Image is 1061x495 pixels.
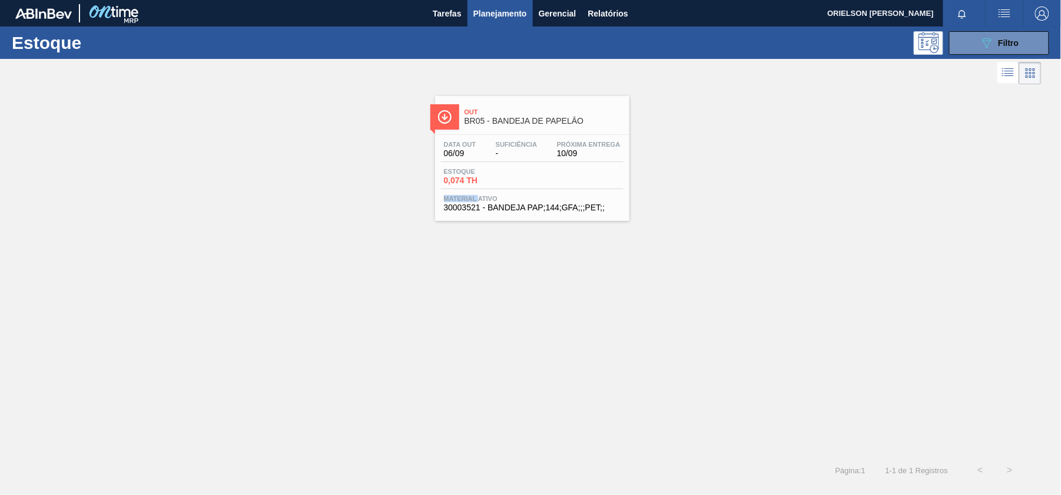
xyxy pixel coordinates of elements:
[444,176,526,185] span: 0,074 TH
[966,456,995,485] button: <
[997,62,1019,84] div: Visão em Lista
[496,141,537,148] span: Suficiência
[426,87,635,221] a: ÍconeOutBR05 - BANDEJA DE PAPELÃOData out06/09Suficiência-Próxima Entrega10/09Estoque0,074 THMate...
[433,6,462,21] span: Tarefas
[15,8,72,19] img: TNhmsLtSVTkK8tSr43FrP2fwEKptu5GPRR3wAAAABJRU5ErkJggg==
[465,108,624,115] span: Out
[588,6,628,21] span: Relatórios
[444,168,526,175] span: Estoque
[883,466,948,475] span: 1 - 1 de 1 Registros
[473,6,527,21] span: Planejamento
[835,466,866,475] span: Página : 1
[444,195,621,202] span: Material ativo
[999,38,1019,48] span: Filtro
[943,5,981,22] button: Notificações
[557,149,621,158] span: 10/09
[1019,62,1042,84] div: Visão em Cards
[997,6,1012,21] img: userActions
[465,117,624,126] span: BR05 - BANDEJA DE PAPELÃO
[539,6,576,21] span: Gerencial
[437,110,452,124] img: Ícone
[12,36,186,49] h1: Estoque
[1035,6,1049,21] img: Logout
[995,456,1024,485] button: >
[444,141,476,148] span: Data out
[444,203,621,212] span: 30003521 - BANDEJA PAP;144;GFA;;;PET;;
[496,149,537,158] span: -
[914,31,943,55] div: Pogramando: nenhum usuário selecionado
[444,149,476,158] span: 06/09
[557,141,621,148] span: Próxima Entrega
[949,31,1049,55] button: Filtro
